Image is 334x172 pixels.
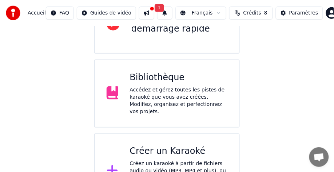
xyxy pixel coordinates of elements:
nav: breadcrumb [28,9,46,17]
span: Crédits [243,9,261,17]
button: 1 [157,7,172,20]
span: Accueil [28,9,46,17]
img: youka [6,6,20,20]
button: Guides de vidéo [77,7,136,20]
div: Bibliothèque [130,72,228,83]
span: 8 [264,9,267,17]
button: FAQ [46,7,74,20]
div: Ouvrir le chat [309,147,329,167]
div: Créer un Karaoké [130,146,228,157]
span: 1 [155,4,164,12]
div: Paramètres [289,9,318,17]
button: Paramètres [276,7,323,20]
div: Accédez et gérez toutes les pistes de karaoké que vous avez créées. Modifiez, organisez et perfec... [130,86,228,115]
button: Crédits8 [229,7,273,20]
